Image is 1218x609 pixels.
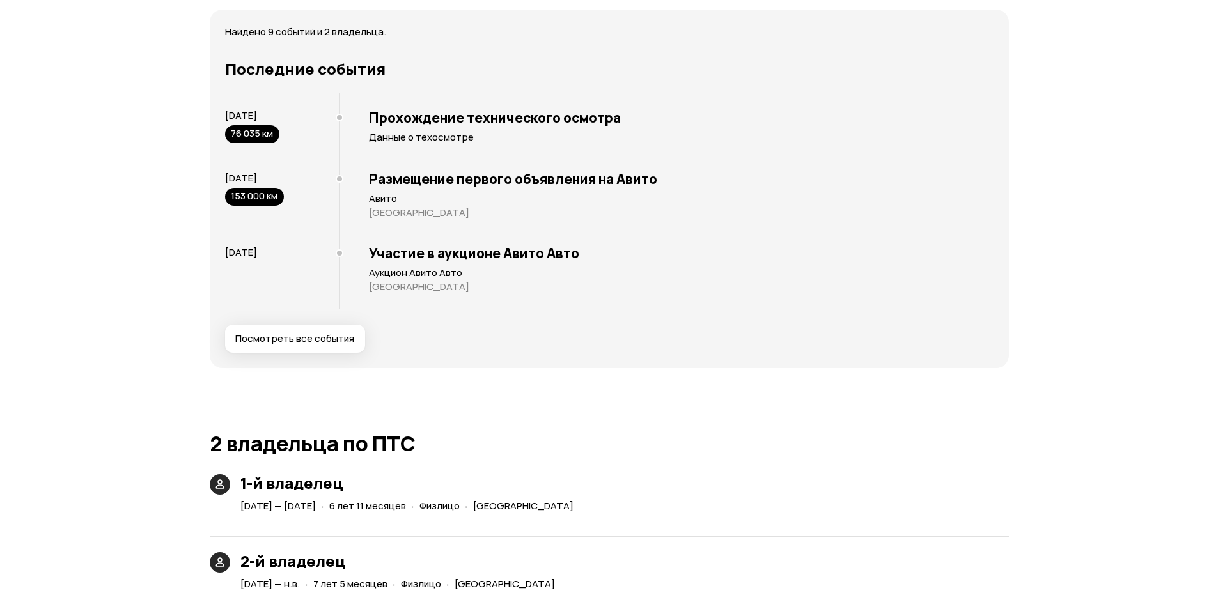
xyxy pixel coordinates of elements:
[393,573,396,594] span: ·
[210,432,1009,455] h1: 2 владельца по ПТС
[369,206,994,219] p: [GEOGRAPHIC_DATA]
[313,577,387,590] span: 7 лет 5 месяцев
[225,171,257,185] span: [DATE]
[369,171,994,187] h3: Размещение первого объявления на Авито
[240,552,560,570] h3: 2-й владелец
[321,495,324,516] span: ·
[240,474,579,492] h3: 1-й владелец
[225,125,279,143] div: 76 035 км
[446,573,449,594] span: ·
[225,325,365,353] button: Посмотреть все события
[401,577,441,590] span: Физлицо
[329,499,406,513] span: 6 лет 11 месяцев
[369,131,994,144] p: Данные о техосмотре
[411,495,414,516] span: ·
[305,573,308,594] span: ·
[225,188,284,206] div: 153 000 км
[465,495,468,516] span: ·
[369,266,994,279] p: Аукцион Авито Авто
[235,332,354,345] span: Посмотреть все события
[369,109,994,126] h3: Прохождение технического осмотра
[225,109,257,122] span: [DATE]
[240,577,300,590] span: [DATE] — н.в.
[225,60,994,78] h3: Последние события
[369,192,994,205] p: Авито
[225,245,257,259] span: [DATE]
[419,499,460,513] span: Физлицо
[369,281,994,293] p: [GEOGRAPHIC_DATA]
[240,499,316,513] span: [DATE] — [DATE]
[225,25,994,39] p: Найдено 9 событий и 2 владельца.
[473,499,574,513] span: [GEOGRAPHIC_DATA]
[369,245,994,261] h3: Участие в аукционе Авито Авто
[455,577,555,590] span: [GEOGRAPHIC_DATA]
